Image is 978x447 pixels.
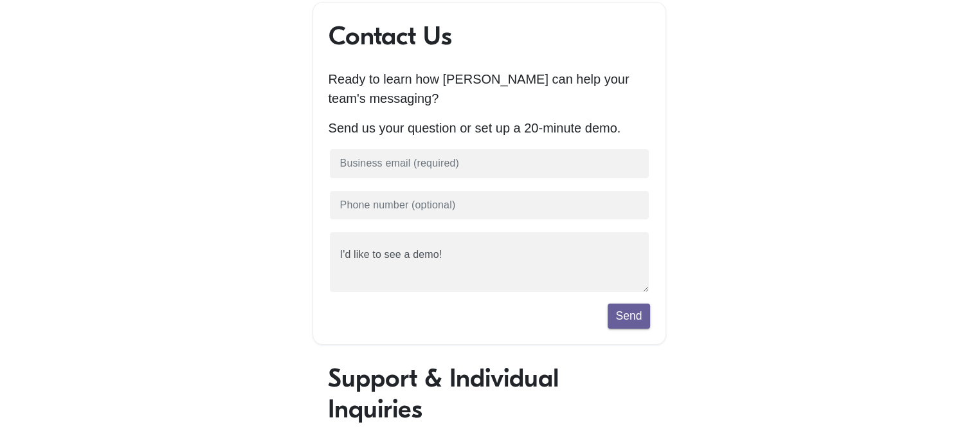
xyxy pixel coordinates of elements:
h1: Support & Individual Inquiries [328,363,651,424]
p: Ready to learn how [PERSON_NAME] can help your team's messaging? [329,69,650,108]
input: Phone number (optional) [329,190,650,221]
textarea: I'd like to see a demo! [329,231,650,293]
h1: Contact Us [329,21,650,51]
input: Business email (required) [329,148,650,179]
p: Send us your question or set up a 20-minute demo. [329,118,650,138]
button: Send [608,304,649,328]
